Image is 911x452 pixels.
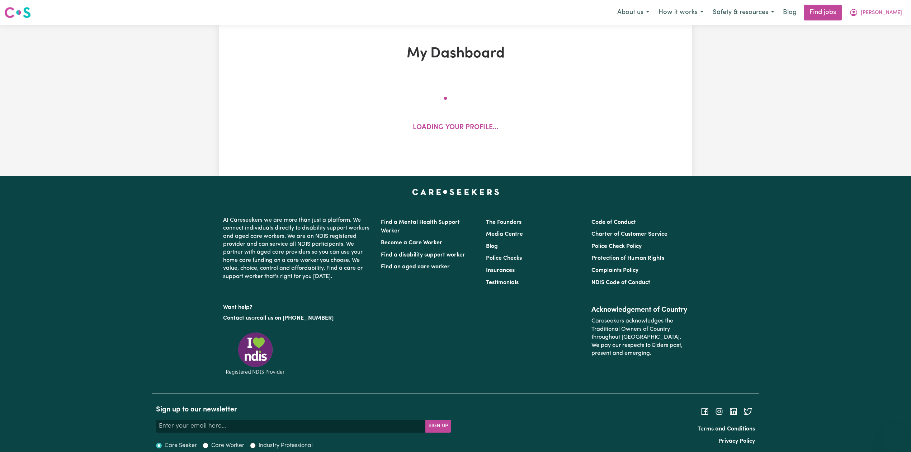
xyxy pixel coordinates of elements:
a: Police Check Policy [591,244,642,249]
a: Find a disability support worker [381,252,465,258]
a: Blog [779,5,801,20]
a: Protection of Human Rights [591,255,664,261]
a: Follow Careseekers on Instagram [715,409,723,414]
a: call us on [PHONE_NUMBER] [257,315,334,321]
label: Care Seeker [165,441,197,450]
label: Care Worker [211,441,244,450]
iframe: Button to launch messaging window [882,423,905,446]
a: Privacy Policy [718,438,755,444]
a: Media Centre [486,231,523,237]
h1: My Dashboard [302,45,609,62]
a: Code of Conduct [591,220,636,225]
a: Become a Care Worker [381,240,442,246]
p: At Careseekers we are more than just a platform. We connect individuals directly to disability su... [223,213,372,283]
a: Follow Careseekers on Twitter [744,409,752,414]
p: Loading your profile... [413,123,498,133]
a: Testimonials [486,280,519,286]
a: Find jobs [804,5,842,20]
a: Complaints Policy [591,268,638,273]
p: Want help? [223,301,372,311]
p: or [223,311,372,325]
button: My Account [845,5,907,20]
a: Careseekers logo [4,4,31,21]
input: Enter your email here... [156,420,426,433]
a: Careseekers home page [412,189,499,195]
img: Registered NDIS provider [223,331,288,376]
a: The Founders [486,220,521,225]
a: Follow Careseekers on LinkedIn [729,409,738,414]
a: Contact us [223,315,251,321]
h2: Acknowledgement of Country [591,306,688,314]
a: Follow Careseekers on Facebook [700,409,709,414]
a: Find an aged care worker [381,264,450,270]
a: NDIS Code of Conduct [591,280,650,286]
p: Careseekers acknowledges the Traditional Owners of Country throughout [GEOGRAPHIC_DATA]. We pay o... [591,314,688,360]
a: Police Checks [486,255,522,261]
img: Careseekers logo [4,6,31,19]
button: Subscribe [425,420,451,433]
button: Safety & resources [708,5,779,20]
a: Charter of Customer Service [591,231,667,237]
a: Terms and Conditions [698,426,755,432]
button: About us [613,5,654,20]
a: Blog [486,244,498,249]
h2: Sign up to our newsletter [156,405,451,414]
span: [PERSON_NAME] [861,9,902,17]
label: Industry Professional [259,441,313,450]
button: How it works [654,5,708,20]
a: Find a Mental Health Support Worker [381,220,460,234]
a: Insurances [486,268,515,273]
